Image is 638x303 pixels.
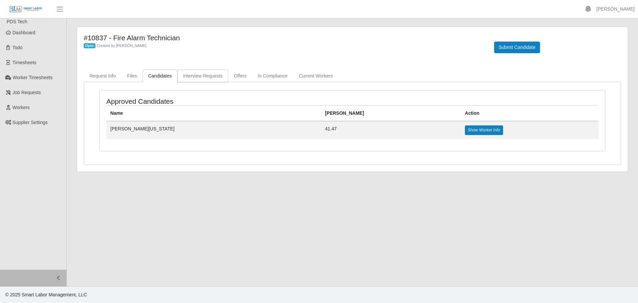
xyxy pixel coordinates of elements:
span: Created by [PERSON_NAME] [97,44,147,48]
a: [PERSON_NAME] [596,6,635,13]
span: Supplier Settings [13,120,48,125]
span: Workers [13,105,30,110]
span: Worker Timesheets [13,75,53,80]
a: Show Worker Info [465,125,503,135]
a: Current Workers [293,70,338,82]
span: Timesheets [13,60,37,65]
span: © 2025 Smart Labor Management, LLC [5,292,87,297]
a: Files [121,70,143,82]
h4: Approved Candidates [106,97,306,105]
button: Submit Candidate [494,42,540,53]
td: 41.47 [321,121,461,139]
span: Job Requests [13,90,41,95]
a: In Compliance [252,70,293,82]
span: Todo [13,45,23,50]
a: Interview Requests [177,70,228,82]
img: SLM Logo [9,6,43,13]
a: Candidates [143,70,177,82]
span: PDS Tech [7,19,27,24]
a: Request Info [84,70,121,82]
h4: #10837 - Fire Alarm Technician [84,34,484,42]
th: Name [106,106,321,121]
th: [PERSON_NAME] [321,106,461,121]
th: Action [461,106,598,121]
td: [PERSON_NAME][US_STATE] [106,121,321,139]
a: Offers [228,70,252,82]
span: Open [84,43,95,49]
span: Dashboard [13,30,36,35]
